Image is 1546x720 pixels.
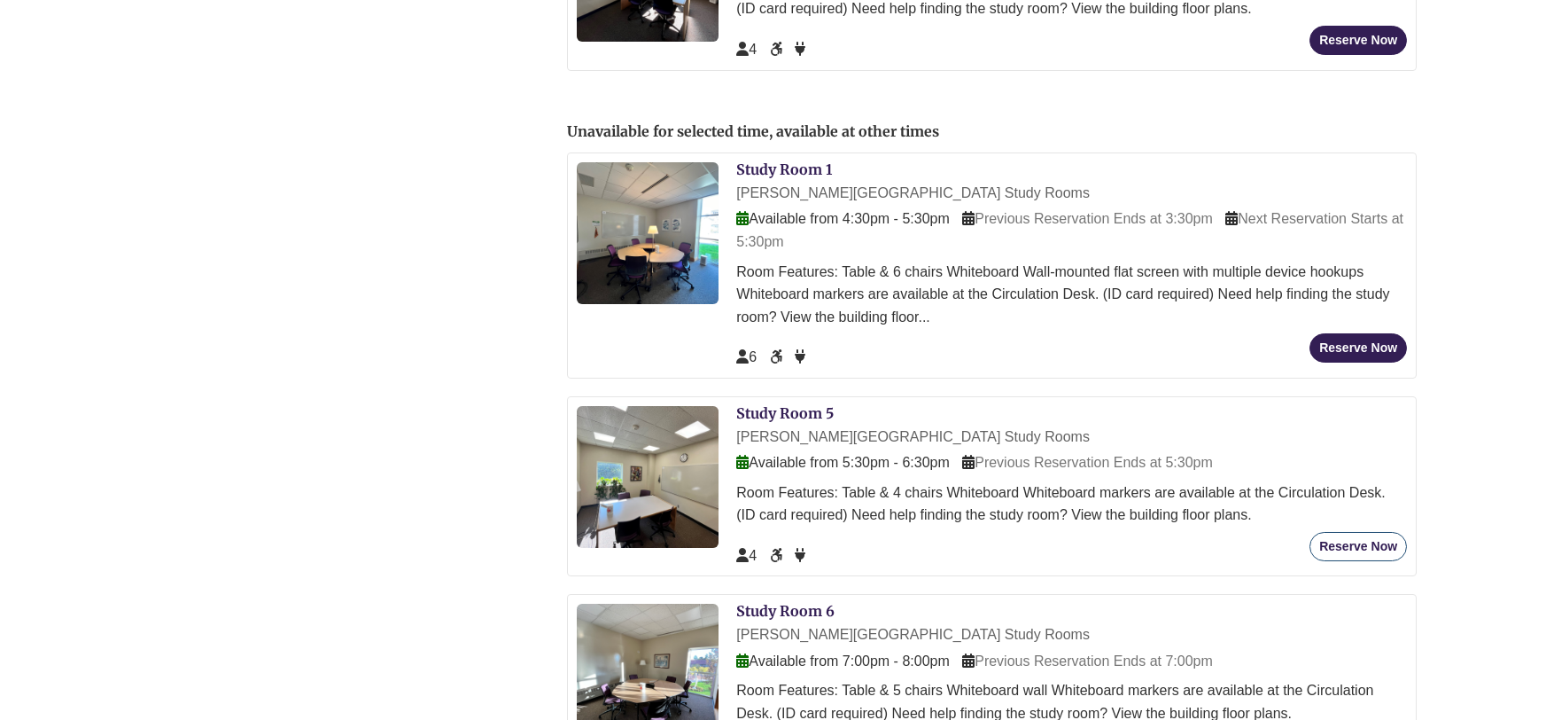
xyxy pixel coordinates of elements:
[736,211,1403,249] span: Next Reservation Starts at 5:30pm
[736,602,835,620] a: Study Room 6
[577,162,719,304] img: Study Room 1
[795,548,805,563] span: Power Available
[770,349,786,364] span: Accessible Seat/Space
[795,42,805,57] span: Power Available
[736,426,1407,449] div: [PERSON_NAME][GEOGRAPHIC_DATA] Study Rooms
[736,481,1407,527] div: Room Features: Table & 4 chairs Whiteboard Whiteboard markers are available at the Circulation De...
[736,42,757,57] span: The capacity of this space
[770,548,786,563] span: Accessible Seat/Space
[1309,333,1407,363] button: Reserve Now
[1309,26,1407,55] button: Reserve Now
[962,653,1213,669] span: Previous Reservation Ends at 7:00pm
[736,261,1407,329] div: Room Features: Table & 6 chairs Whiteboard Wall-mounted flat screen with multiple device hookups ...
[962,455,1213,470] span: Previous Reservation Ends at 5:30pm
[736,211,949,226] span: Available from 4:30pm - 5:30pm
[567,124,1417,140] h2: Unavailable for selected time, available at other times
[577,406,719,548] img: Study Room 5
[736,349,757,364] span: The capacity of this space
[770,42,786,57] span: Accessible Seat/Space
[1309,532,1407,561] button: Reserve Now
[736,548,757,563] span: The capacity of this space
[736,653,949,669] span: Available from 7:00pm - 8:00pm
[736,623,1407,646] div: [PERSON_NAME][GEOGRAPHIC_DATA] Study Rooms
[736,404,834,422] a: Study Room 5
[795,349,805,364] span: Power Available
[736,160,832,178] a: Study Room 1
[962,211,1213,226] span: Previous Reservation Ends at 3:30pm
[736,455,949,470] span: Available from 5:30pm - 6:30pm
[736,182,1407,205] div: [PERSON_NAME][GEOGRAPHIC_DATA] Study Rooms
